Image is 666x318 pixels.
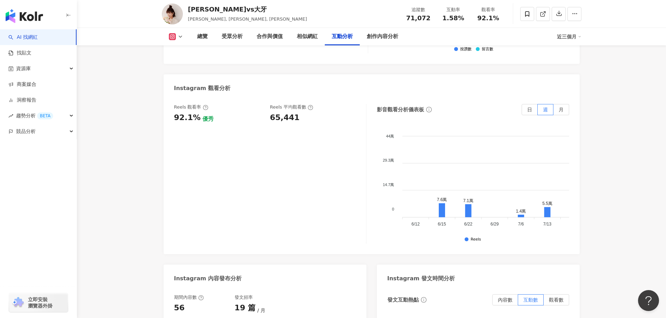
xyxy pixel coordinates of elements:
tspan: 14.7萬 [383,183,394,187]
a: chrome extension立即安裝 瀏覽器外掛 [9,293,68,312]
div: 受眾分析 [222,32,243,41]
span: 觀看數 [549,297,564,303]
span: 月 [559,107,564,112]
div: 發文互動熱點 [387,296,419,304]
span: info-circle [425,106,433,113]
div: 19 篇 [235,303,256,313]
div: 按讚數 [460,47,472,52]
div: 追蹤數 [405,6,432,13]
span: rise [8,113,13,118]
span: 月 [257,308,265,313]
span: 日 [527,107,532,112]
tspan: 29.3萬 [383,158,394,163]
span: 1.58% [442,15,464,22]
div: 留言數 [482,47,493,52]
div: 相似網紅 [297,32,318,41]
span: 週 [543,107,548,112]
tspan: 7/6 [518,222,524,227]
tspan: 6/29 [490,222,499,227]
div: Reels [471,237,481,242]
div: [PERSON_NAME]vs大牙 [188,5,307,14]
tspan: 6/15 [438,222,446,227]
span: 內容數 [498,297,513,303]
div: Reels 平均觀看數 [270,104,313,110]
div: Instagram 發文時間分析 [387,275,455,282]
img: logo [6,9,43,23]
div: 65,441 [270,112,300,123]
div: 優秀 [202,115,214,123]
div: Instagram 觀看分析 [174,84,231,92]
div: 觀看率 [475,6,502,13]
tspan: 6/22 [464,222,473,227]
div: 近三個月 [557,31,581,42]
div: 總覽 [197,32,208,41]
span: 趨勢分析 [16,108,53,124]
div: 發文頻率 [235,294,253,301]
span: 92.1% [477,15,499,22]
div: 互動分析 [332,32,353,41]
div: 合作與價值 [257,32,283,41]
div: Instagram 內容發布分析 [174,275,242,282]
div: 期間內容數 [174,294,204,301]
tspan: 7/13 [543,222,552,227]
div: 影音觀看分析儀表板 [377,106,424,113]
tspan: 0 [392,207,394,211]
div: Reels 觀看率 [174,104,208,110]
div: 92.1% [174,112,201,123]
span: 71,072 [406,14,430,22]
a: 商案媒合 [8,81,36,88]
tspan: 6/12 [411,222,420,227]
span: 互動數 [523,297,538,303]
span: info-circle [420,296,428,304]
div: BETA [37,112,53,119]
span: 資源庫 [16,61,31,76]
span: [PERSON_NAME], [PERSON_NAME], [PERSON_NAME] [188,16,307,22]
a: searchAI 找網紅 [8,34,38,41]
a: 找貼文 [8,50,31,57]
div: 互動率 [440,6,467,13]
tspan: 44萬 [386,134,394,138]
div: 創作內容分析 [367,32,398,41]
a: 洞察報告 [8,97,36,104]
img: chrome extension [11,297,25,308]
div: 56 [174,303,185,313]
img: KOL Avatar [162,3,183,24]
iframe: Help Scout Beacon - Open [638,290,659,311]
span: 立即安裝 瀏覽器外掛 [28,296,52,309]
span: 競品分析 [16,124,36,139]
